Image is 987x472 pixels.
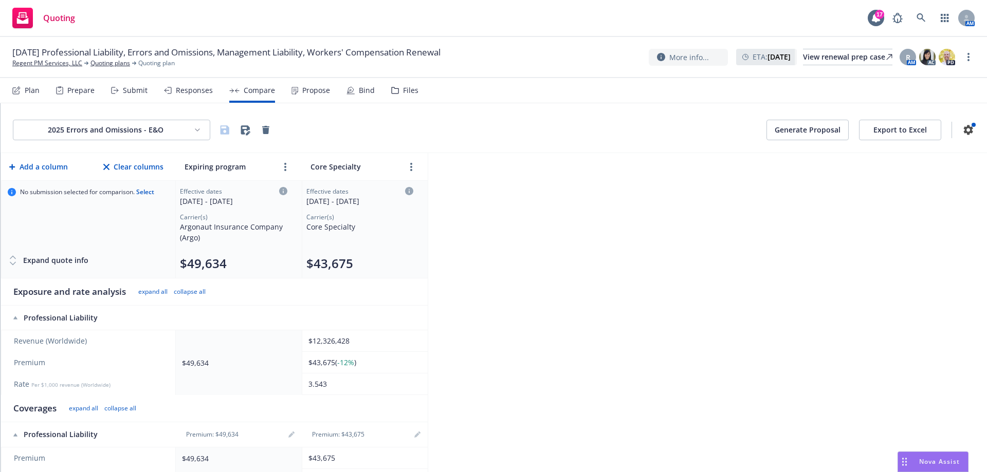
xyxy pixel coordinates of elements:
span: $43,675 ( ) [308,357,356,367]
div: Responses [176,86,213,95]
button: expand all [69,404,98,412]
button: collapse all [174,288,206,296]
button: 2025 Errors and Omissions - E&O [13,120,210,140]
div: Carrier(s) [180,213,287,221]
span: Premium [14,453,165,463]
div: Files [403,86,418,95]
a: Report a Bug [887,8,908,28]
button: Expand quote info [8,250,88,271]
div: Plan [25,86,40,95]
div: Click to edit column carrier quote details [306,187,413,206]
div: $43,675 [308,452,417,463]
div: [DATE] - [DATE] [306,196,413,206]
span: Nova Assist [919,457,960,466]
span: More info... [669,52,709,63]
div: Bind [359,86,375,95]
span: ETA : [753,51,791,62]
div: Professional Liability [13,429,166,440]
a: Regent PM Services, LLC [12,59,82,68]
span: Quoting plan [138,59,175,68]
input: Expiring program [182,159,275,174]
span: R [906,52,910,63]
a: Quoting plans [90,59,130,68]
div: Premium: $43,675 [306,430,371,439]
button: Nova Assist [898,451,968,472]
span: -12% [337,357,354,367]
a: Switch app [935,8,955,28]
input: Core Specialty [308,159,401,174]
div: 3.543 [308,379,417,389]
div: Total premium (click to edit billing info) [306,255,413,272]
div: Effective dates [306,187,413,196]
button: collapse all [104,404,136,412]
button: Export to Excel [859,120,941,140]
span: [DATE] Professional Liability, Errors and Omissions, Management Liability, Workers' Compensation ... [12,46,441,59]
div: Effective dates [180,187,287,196]
span: No submission selected for comparison. [20,188,154,196]
span: Revenue (Worldwide) [14,336,165,346]
span: Quoting [43,14,75,22]
button: Add a column [7,157,70,177]
a: View renewal prep case [803,49,892,65]
img: photo [939,49,955,65]
div: 17 [875,10,884,19]
a: more [962,51,975,63]
a: Quoting [8,4,79,32]
button: Clear columns [101,157,166,177]
div: Premium: $49,634 [180,430,245,439]
div: Compare [244,86,275,95]
div: Carrier(s) [306,213,413,221]
button: Generate Proposal [766,120,849,140]
div: Coverages [13,402,57,414]
div: Exposure and rate analysis [13,286,126,298]
div: Submit [123,86,148,95]
div: Professional Liability [13,313,166,323]
div: Drag to move [898,452,911,471]
strong: [DATE] [767,52,791,62]
a: Search [911,8,931,28]
div: $49,634 [182,357,291,368]
div: Argonaut Insurance Company (Argo) [180,221,287,243]
span: Per $1,000 revenue (Worldwide) [31,381,111,388]
button: expand all [138,288,168,296]
div: Total premium (click to edit billing info) [180,255,287,272]
button: More info... [649,49,728,66]
div: $12,326,428 [308,335,417,346]
div: $49,634 [182,453,291,464]
a: editPencil [285,428,298,441]
a: more [405,161,417,173]
button: $49,634 [180,255,227,272]
div: Propose [302,86,330,95]
button: $43,675 [306,255,353,272]
div: Core Specialty [306,221,413,232]
div: 2025 Errors and Omissions - E&O [22,125,189,135]
div: [DATE] - [DATE] [180,196,287,206]
span: Rate [14,379,165,389]
img: photo [919,49,936,65]
a: editPencil [411,428,424,441]
div: Prepare [67,86,95,95]
span: Premium [14,357,165,368]
a: more [279,161,291,173]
